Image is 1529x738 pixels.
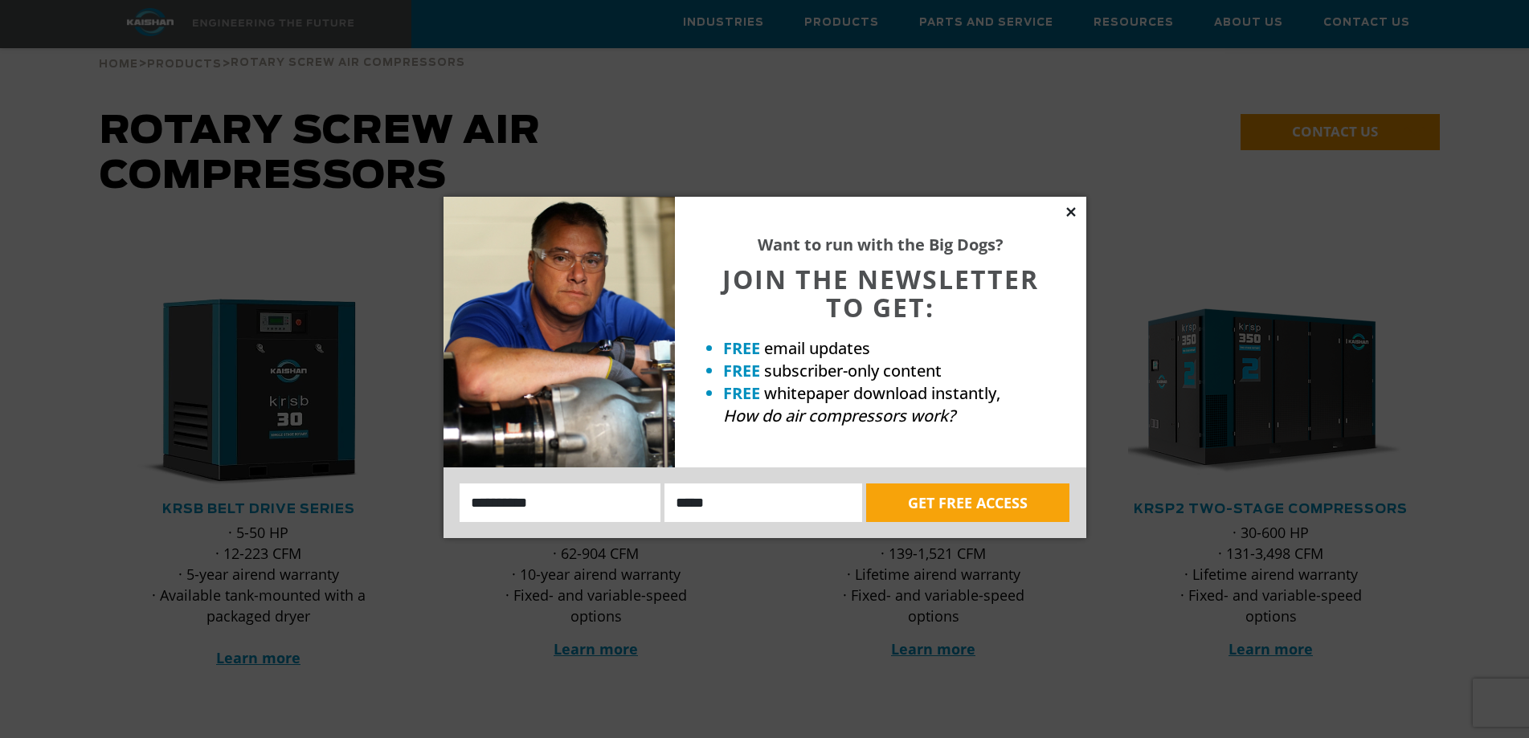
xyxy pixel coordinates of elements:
em: How do air compressors work? [723,405,955,426]
span: whitepaper download instantly, [764,382,1000,404]
input: Name: [460,483,661,522]
input: Email [664,483,862,522]
strong: FREE [723,337,760,359]
button: GET FREE ACCESS [866,483,1069,522]
strong: Want to run with the Big Dogs? [758,234,1004,255]
button: Close [1064,205,1078,219]
span: email updates [764,337,870,359]
span: subscriber-only content [764,360,942,381]
strong: FREE [723,360,760,381]
strong: FREE [723,382,760,404]
span: JOIN THE NEWSLETTER TO GET: [722,262,1039,324]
